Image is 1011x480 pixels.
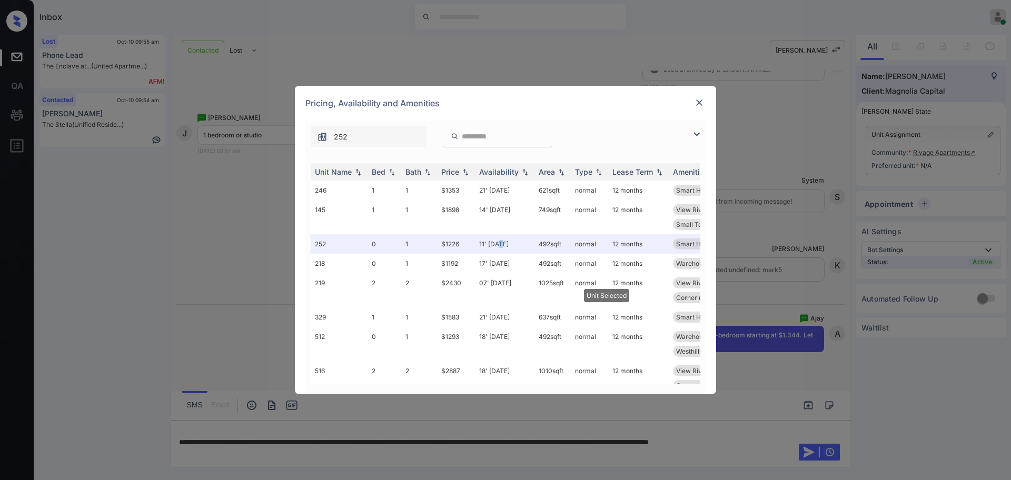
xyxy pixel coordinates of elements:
[479,167,519,176] div: Availability
[405,167,421,176] div: Bath
[676,279,708,287] span: View River
[437,307,475,327] td: $1583
[654,168,665,176] img: sorting
[441,167,459,176] div: Price
[475,273,534,307] td: 07' [DATE]
[571,307,608,327] td: normal
[612,167,653,176] div: Lease Term
[401,307,437,327] td: 1
[608,254,669,273] td: 12 months
[571,181,608,200] td: normal
[676,259,732,267] span: Warehouse View ...
[437,200,475,234] td: $1898
[311,307,368,327] td: 329
[368,254,401,273] td: 0
[372,167,385,176] div: Bed
[690,128,703,141] img: icon-zuma
[676,294,710,302] span: Corner unit
[475,361,534,395] td: 18' [DATE]
[676,206,708,214] span: View River
[673,167,708,176] div: Amenities
[676,382,710,389] span: Corner unit
[608,273,669,307] td: 12 months
[368,327,401,361] td: 0
[451,132,459,141] img: icon-zuma
[571,234,608,254] td: normal
[534,200,571,234] td: 749 sqft
[311,200,368,234] td: 145
[437,254,475,273] td: $1192
[311,273,368,307] td: 219
[534,327,571,361] td: 492 sqft
[676,367,708,375] span: View River
[534,361,571,395] td: 1010 sqft
[475,327,534,361] td: 18' [DATE]
[437,327,475,361] td: $1293
[334,131,348,143] span: 252
[676,347,722,355] span: Westhills - STU
[520,168,530,176] img: sorting
[608,361,669,395] td: 12 months
[534,307,571,327] td: 637 sqft
[353,168,363,176] img: sorting
[295,86,716,121] div: Pricing, Availability and Amenities
[437,273,475,307] td: $2430
[401,200,437,234] td: 1
[368,361,401,395] td: 2
[534,254,571,273] td: 492 sqft
[311,181,368,200] td: 246
[368,273,401,307] td: 2
[608,327,669,361] td: 12 months
[311,254,368,273] td: 218
[676,186,735,194] span: Smart Home Enab...
[608,181,669,200] td: 12 months
[422,168,433,176] img: sorting
[571,327,608,361] td: normal
[475,254,534,273] td: 17' [DATE]
[437,234,475,254] td: $1226
[311,327,368,361] td: 512
[437,181,475,200] td: $1353
[608,307,669,327] td: 12 months
[401,254,437,273] td: 1
[571,273,608,307] td: normal
[575,167,592,176] div: Type
[401,361,437,395] td: 2
[401,234,437,254] td: 1
[315,167,352,176] div: Unit Name
[401,181,437,200] td: 1
[368,200,401,234] td: 1
[401,273,437,307] td: 2
[386,168,397,176] img: sorting
[401,327,437,361] td: 1
[368,234,401,254] td: 0
[460,168,471,176] img: sorting
[676,333,732,341] span: Warehouse View ...
[534,181,571,200] td: 621 sqft
[311,361,368,395] td: 516
[475,234,534,254] td: 11' [DATE]
[593,168,604,176] img: sorting
[571,200,608,234] td: normal
[317,132,328,142] img: icon-zuma
[608,234,669,254] td: 12 months
[571,361,608,395] td: normal
[676,221,718,228] span: Small Terrace
[475,200,534,234] td: 14' [DATE]
[676,313,735,321] span: Smart Home Enab...
[534,234,571,254] td: 492 sqft
[311,234,368,254] td: 252
[534,273,571,307] td: 1025 sqft
[571,254,608,273] td: normal
[608,200,669,234] td: 12 months
[368,181,401,200] td: 1
[368,307,401,327] td: 1
[437,361,475,395] td: $2887
[475,307,534,327] td: 21' [DATE]
[676,240,735,248] span: Smart Home Enab...
[556,168,567,176] img: sorting
[475,181,534,200] td: 21' [DATE]
[694,97,705,108] img: close
[539,167,555,176] div: Area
